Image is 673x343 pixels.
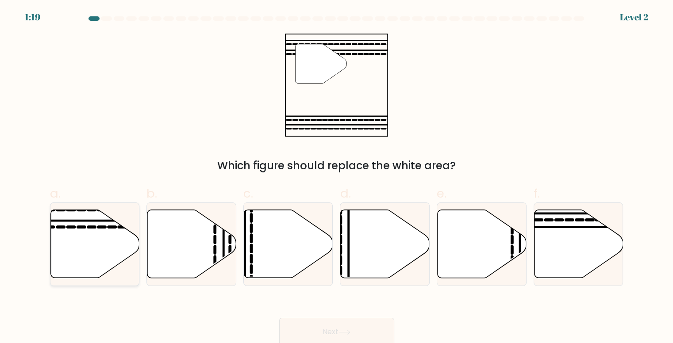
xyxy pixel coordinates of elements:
span: e. [437,185,446,202]
span: b. [146,185,157,202]
div: Which figure should replace the white area? [55,158,618,174]
g: " [296,44,347,84]
span: f. [534,185,540,202]
div: 1:19 [25,11,40,24]
span: d. [340,185,350,202]
span: a. [50,185,61,202]
div: Level 2 [620,11,648,24]
span: c. [243,185,253,202]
